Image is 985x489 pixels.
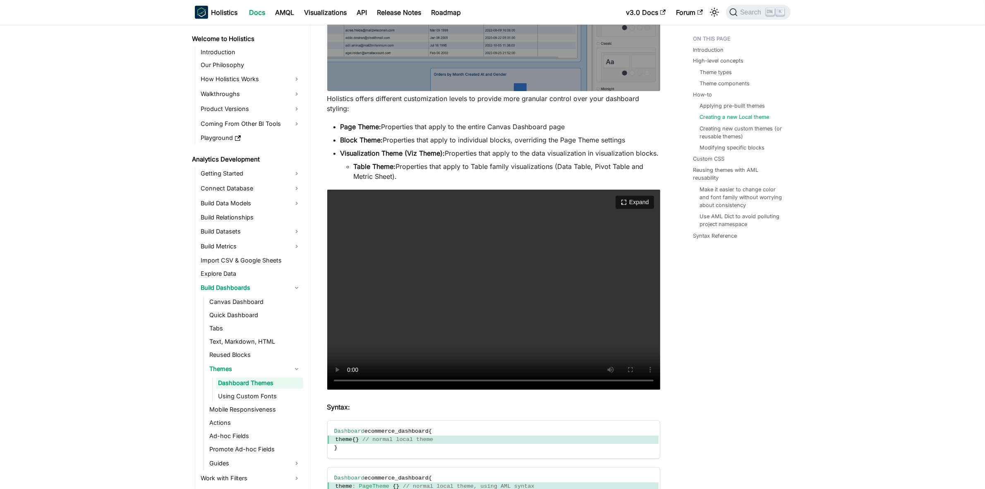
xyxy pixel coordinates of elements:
[700,125,782,141] a: Creating new custom themes (or reusable themes)
[199,73,303,86] a: How Holistics Works
[340,123,381,131] strong: Page Theme:
[216,378,303,389] a: Dashboard Themes
[199,472,303,485] a: Work with Filters
[700,186,782,210] a: Make it easier to change color and font family without worrying about consistency
[726,5,790,20] button: Search (Ctrl+K)
[354,162,396,171] strong: Table Theme:
[211,7,238,17] b: Holistics
[700,69,732,77] a: Theme types
[700,113,769,121] a: Creating a new Local theme
[199,212,303,224] a: Build Relationships
[327,190,660,390] video: Your browser does not support embedding video, but you can .
[199,103,303,116] a: Product Versions
[429,428,432,434] span: {
[207,296,303,308] a: Canvas Dashboard
[738,9,766,16] span: Search
[352,6,372,19] a: API
[199,132,303,144] a: Playground
[199,197,303,210] a: Build Data Models
[693,46,724,54] a: Introduction
[700,80,750,88] a: Theme components
[207,404,303,416] a: Mobile Responsiveness
[693,57,744,65] a: High-level concepts
[427,6,466,19] a: Roadmap
[693,232,737,240] a: Syntax Reference
[693,166,786,182] a: Reusing themes with AML reusability
[671,6,708,19] a: Forum
[364,475,429,481] span: ecommerce_dashboard
[207,336,303,348] a: Text, Markdown, HTML
[199,182,303,195] a: Connect Database
[340,135,660,145] li: Properties that apply to individual blocks, overriding the Page Theme settings
[700,102,765,110] a: Applying pre-built themes
[195,6,208,19] img: Holistics
[187,25,311,489] nav: Docs sidebar
[621,6,671,19] a: v3.0 Docs
[199,46,303,58] a: Introduction
[708,6,721,19] button: Switch between dark and light mode (currently light mode)
[616,196,654,209] button: Expand video
[334,428,364,434] span: Dashboard
[244,6,271,19] a: Docs
[207,457,303,470] a: Guides
[700,144,765,152] a: Modifying specific blocks
[190,33,303,45] a: Welcome to Holistics
[334,445,338,451] span: }
[190,154,303,166] a: Analytics Development
[352,436,355,443] span: {
[207,363,303,376] a: Themes
[207,323,303,335] a: Tabs
[199,60,303,71] a: Our Philosophy
[700,213,782,229] a: Use AML Dict to avoid polluting project namespace
[199,225,303,238] a: Build Datasets
[199,167,303,181] a: Getting Started
[340,149,445,157] strong: Visualization Theme (Viz Theme):
[199,240,303,253] a: Build Metrics
[271,6,300,19] a: AMQL
[300,6,352,19] a: Visualizations
[327,403,350,411] strong: Syntax:
[327,94,660,113] p: Holistics offers different customization levels to provide more granular control over your dashbo...
[199,255,303,267] a: Import CSV & Google Sheets
[693,91,712,99] a: How-to
[199,282,303,295] a: Build Dashboards
[340,136,383,144] strong: Block Theme:
[199,88,303,101] a: Walkthroughs
[207,431,303,442] a: Ad-hoc Fields
[207,417,303,429] a: Actions
[693,155,725,163] a: Custom CSS
[207,349,303,361] a: Reused Blocks
[334,475,364,481] span: Dashboard
[429,475,432,481] span: {
[776,8,784,16] kbd: K
[372,6,427,19] a: Release Notes
[355,436,359,443] span: }
[195,6,238,19] a: HolisticsHolistics
[336,436,352,443] span: theme
[199,118,303,131] a: Coming From Other BI Tools
[362,436,433,443] span: // normal local theme
[354,161,660,181] li: Properties that apply to Table family visualizations (Data Table, Pivot Table and Metric Sheet).
[340,148,660,181] li: Properties that apply to the data visualization in visualization blocks.
[207,310,303,321] a: Quick Dashboard
[340,122,660,132] li: Properties that apply to the entire Canvas Dashboard page
[216,391,303,402] a: Using Custom Fonts
[207,444,303,455] a: Promote Ad-hoc Fields
[199,268,303,280] a: Explore Data
[364,428,429,434] span: ecommerce_dashboard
